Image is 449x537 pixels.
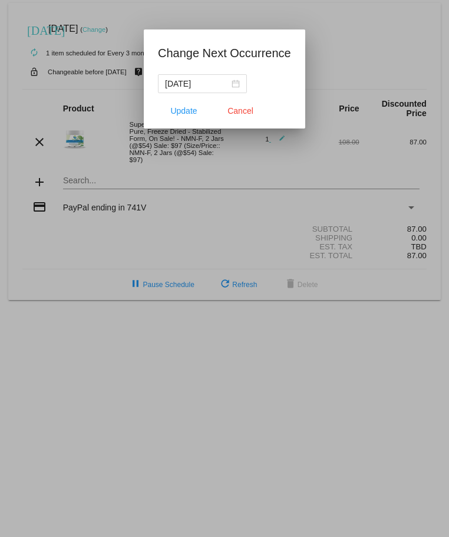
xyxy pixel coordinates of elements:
[171,106,197,116] span: Update
[158,100,210,121] button: Update
[158,44,291,62] h1: Change Next Occurrence
[214,100,266,121] button: Close dialog
[165,77,229,90] input: Select date
[227,106,253,116] span: Cancel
